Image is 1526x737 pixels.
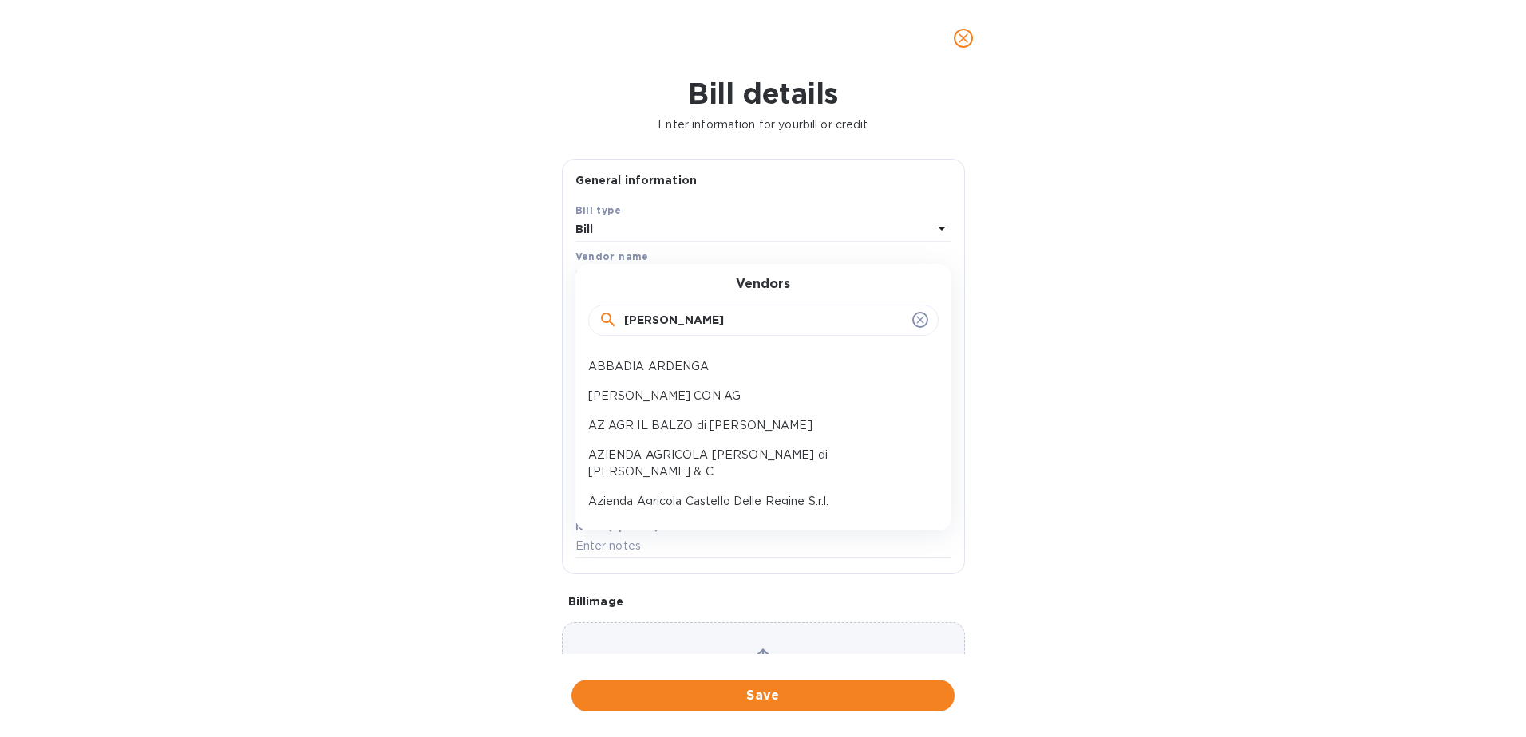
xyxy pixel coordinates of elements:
[575,522,659,532] label: Notes (optional)
[588,493,926,510] p: Azienda Agricola Castello Delle Regine S.r.l.
[944,19,982,57] button: close
[13,77,1513,110] h1: Bill details
[568,593,959,609] p: Bill image
[584,686,942,705] span: Save
[575,534,951,558] input: Enter notes
[588,417,926,434] p: AZ AGR IL BALZO di [PERSON_NAME]
[575,204,622,216] b: Bill type
[588,358,926,375] p: ABBADIA ARDENGA
[588,447,926,480] p: AZIENDA AGRICOLA [PERSON_NAME] di [PERSON_NAME] & C.
[575,174,698,187] b: General information
[588,388,926,404] p: [PERSON_NAME] CON AG
[13,116,1513,133] p: Enter information for your bill or credit
[575,223,594,235] b: Bill
[571,680,955,711] button: Save
[624,309,906,333] input: Search
[736,277,790,292] h3: Vendors
[575,267,687,284] p: Select vendor name
[575,250,649,262] b: Vendor name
